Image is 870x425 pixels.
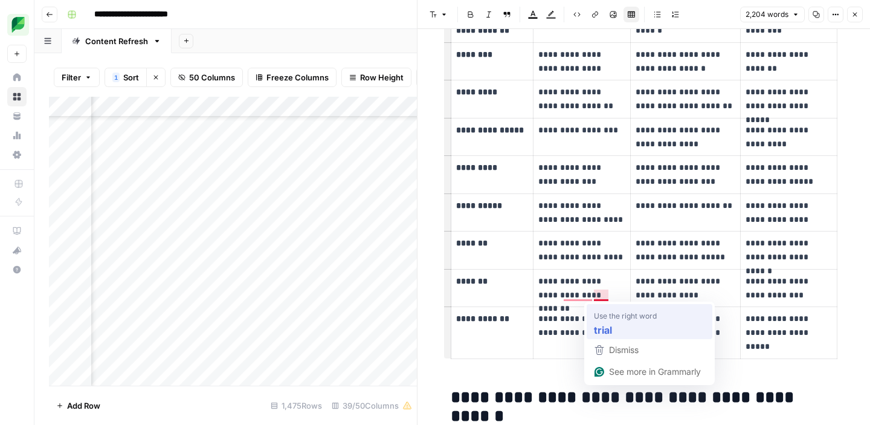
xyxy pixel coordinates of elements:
div: 1 [112,73,120,82]
span: 1 [114,73,118,82]
button: 50 Columns [170,68,243,87]
div: What's new? [8,241,26,259]
span: Freeze Columns [266,71,329,83]
button: Filter [54,68,100,87]
span: Row Height [360,71,404,83]
span: Filter [62,71,81,83]
button: 1Sort [105,68,146,87]
span: Add Row [67,400,100,412]
a: Content Refresh [62,29,172,53]
button: Freeze Columns [248,68,337,87]
button: 2,204 words [740,7,805,22]
span: 50 Columns [189,71,235,83]
button: Row Height [341,68,411,87]
a: AirOps Academy [7,221,27,241]
div: Content Refresh [85,35,148,47]
div: 39/50 Columns [327,396,417,415]
div: 1,475 Rows [266,396,327,415]
button: What's new? [7,241,27,260]
a: Your Data [7,106,27,126]
span: Sort [123,71,139,83]
button: Help + Support [7,260,27,279]
button: Workspace: SproutSocial [7,10,27,40]
button: Add Row [49,396,108,415]
span: 2,204 words [746,9,788,20]
a: Usage [7,126,27,145]
img: SproutSocial Logo [7,14,29,36]
a: Browse [7,87,27,106]
a: Home [7,68,27,87]
a: Settings [7,145,27,164]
